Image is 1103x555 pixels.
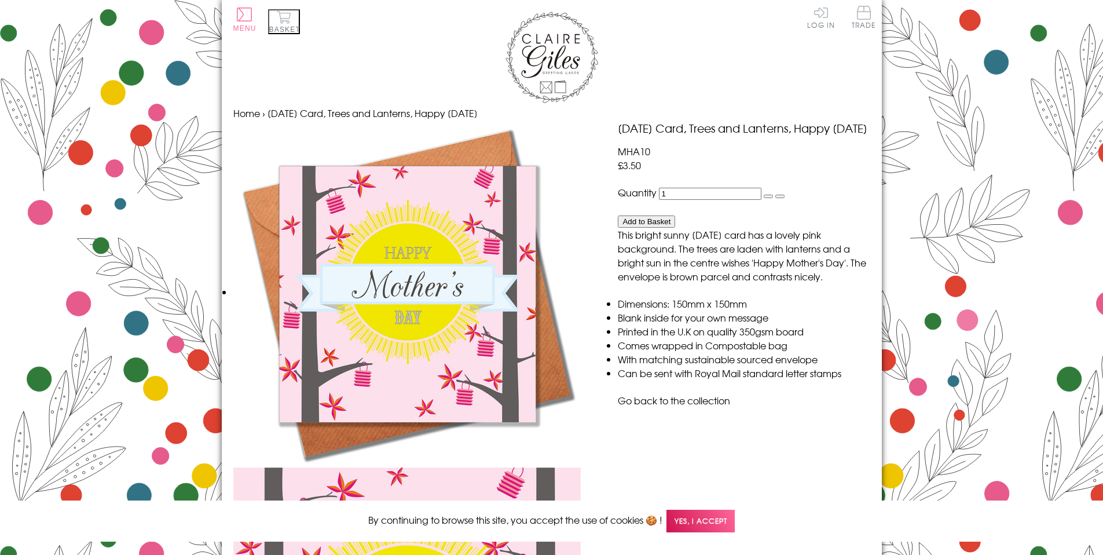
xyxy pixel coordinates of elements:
a: Go back to the collection [618,393,730,407]
span: Yes, I accept [666,510,735,532]
img: Claire Giles Greetings Cards [505,12,598,103]
a: Home [233,106,260,120]
span: £3.50 [618,158,641,172]
li: Printed in the U.K on quality 350gsm board [618,324,870,338]
h1: [DATE] Card, Trees and Lanterns, Happy [DATE] [618,120,870,137]
span: › [262,106,265,120]
button: Menu [233,8,256,32]
li: Dimensions: 150mm x 150mm [618,297,870,311]
li: With matching sustainable sourced envelope [618,352,870,366]
li: Blank inside for your own message [618,311,870,324]
li: Can be sent with Royal Mail standard letter stamps [618,366,870,380]
img: Mother's Day Card, Trees and Lanterns, Happy Mother's Day [233,120,581,468]
span: Add to Basket [622,217,670,226]
p: This bright sunny [DATE] card has a lovely pink background. The trees are laden with lanterns and... [618,228,870,283]
nav: breadcrumbs [233,106,870,120]
a: Log In [807,6,835,28]
button: Add to Basket [618,216,675,228]
span: Trade [852,6,876,28]
span: MHA10 [618,144,650,158]
span: Menu [233,24,256,32]
button: Basket [268,9,300,34]
a: Trade [852,6,876,31]
span: [DATE] Card, Trees and Lanterns, Happy [DATE] [267,106,478,120]
label: Quantity [618,185,657,199]
li: Comes wrapped in Compostable bag [618,338,870,352]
